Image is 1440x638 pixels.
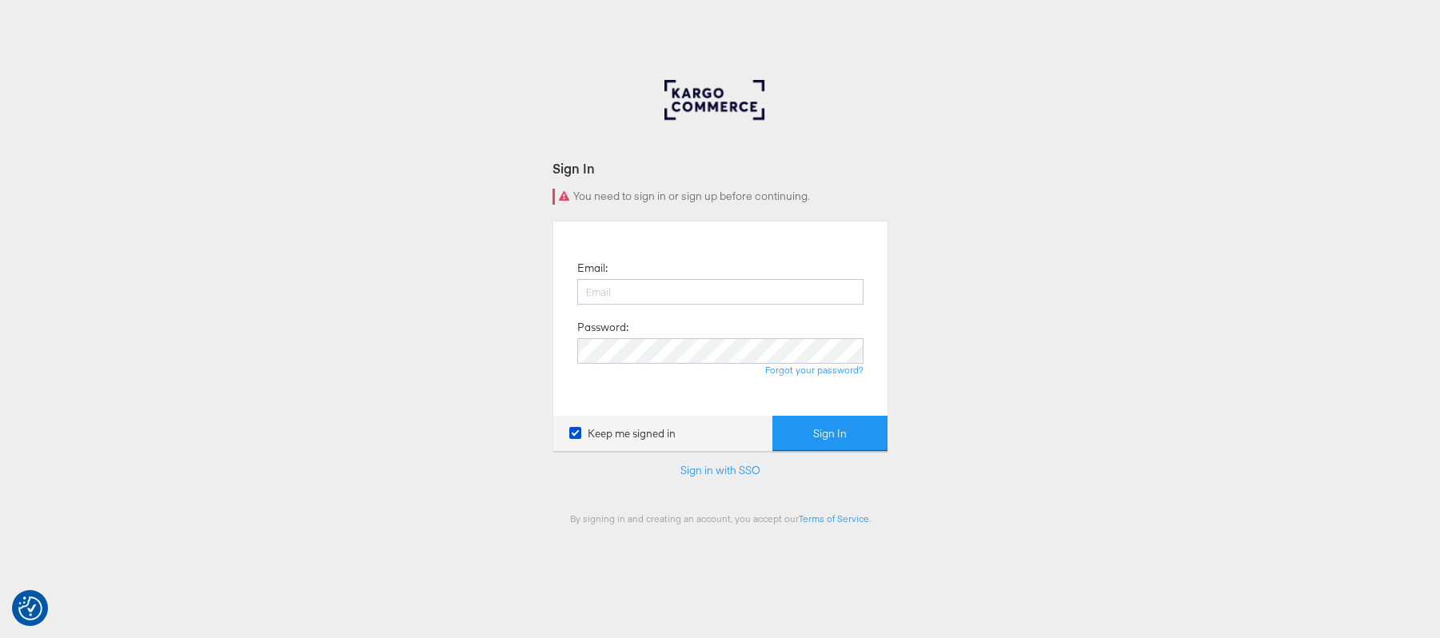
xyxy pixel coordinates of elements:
label: Password: [577,320,628,335]
a: Sign in with SSO [680,463,760,477]
div: Sign In [552,159,888,177]
input: Email [577,279,864,305]
div: By signing in and creating an account, you accept our . [552,512,888,524]
a: Terms of Service [799,512,869,524]
img: Revisit consent button [18,596,42,620]
label: Keep me signed in [569,426,676,441]
button: Sign In [772,416,888,452]
div: You need to sign in or sign up before continuing. [552,189,888,205]
button: Consent Preferences [18,596,42,620]
a: Forgot your password? [765,364,864,376]
label: Email: [577,261,608,276]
